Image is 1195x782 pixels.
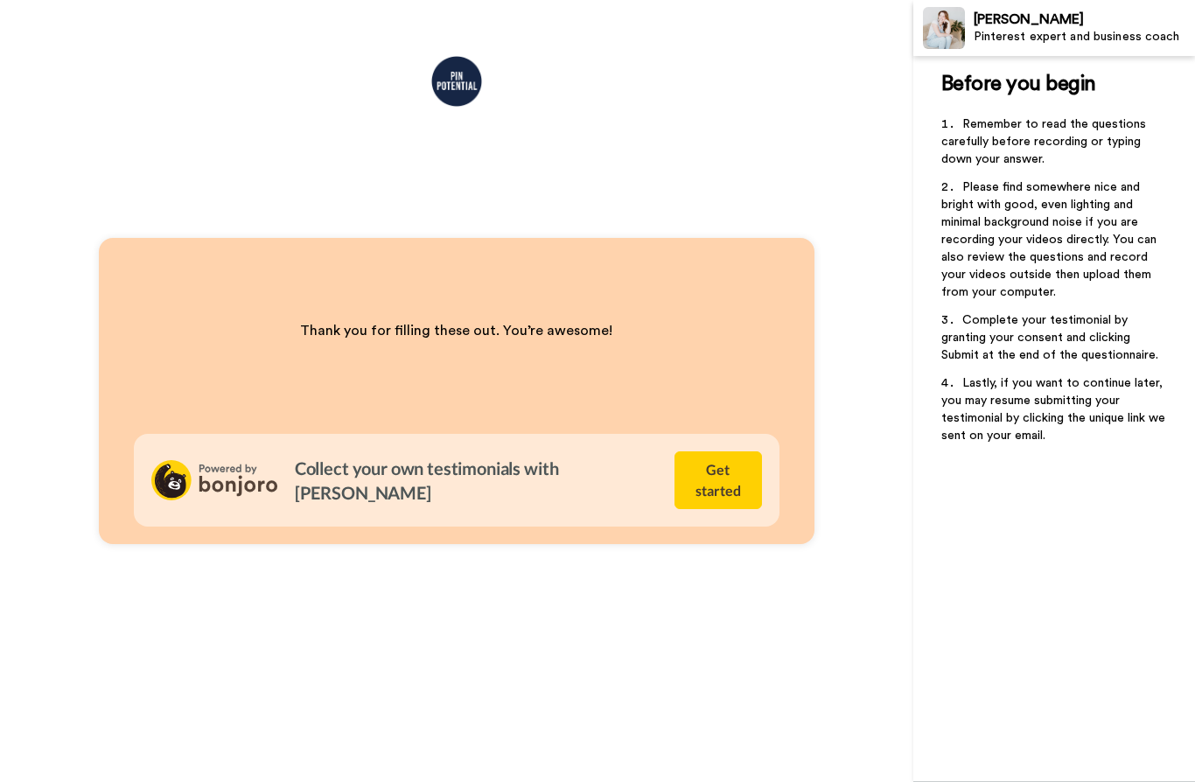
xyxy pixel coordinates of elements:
h4: Collect your own testimonials with [PERSON_NAME] [295,456,657,505]
span: Please find somewhere nice and bright with good, even lighting and minimal background noise if yo... [941,181,1160,298]
img: powered-by-bj.svg [151,460,277,500]
span: Lastly, if you want to continue later, you may resume submitting your testimonial by clicking the... [941,377,1169,442]
span: Thank you for filling these out. You’re awesome! [300,324,612,338]
span: Complete your testimonial by granting your consent and clicking Submit at the end of the question... [941,314,1158,361]
img: Profile Image [923,7,965,49]
div: [PERSON_NAME] [974,11,1194,28]
div: Pinterest expert and business coach [974,30,1194,45]
button: Get started [674,451,762,509]
span: Remember to read the questions carefully before recording or typing down your answer. [941,118,1150,165]
span: Before you begin [941,73,1096,94]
